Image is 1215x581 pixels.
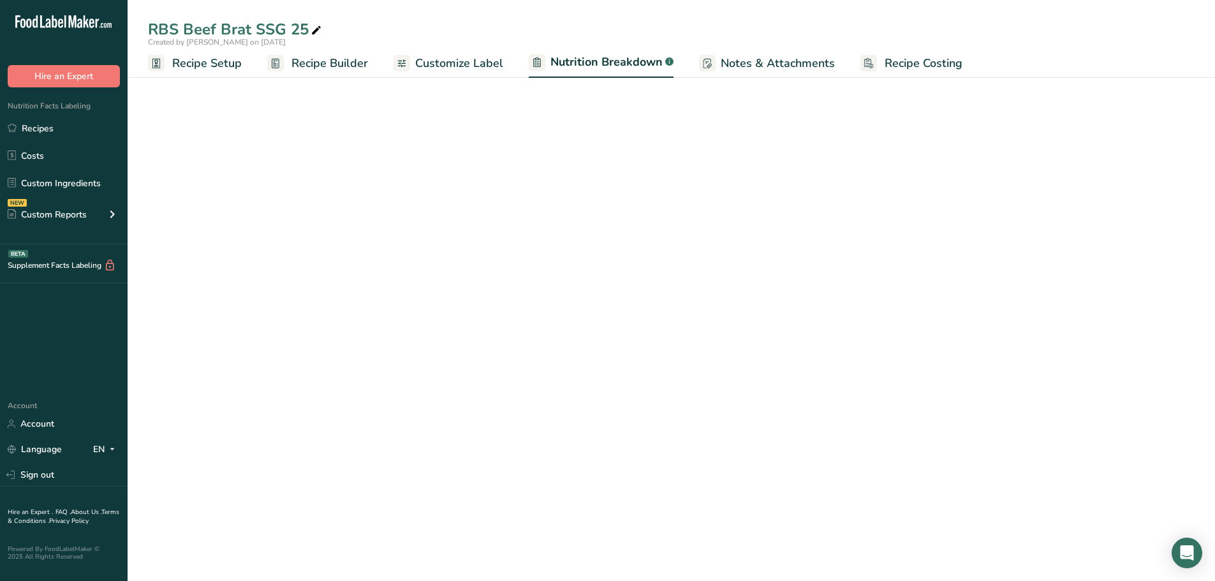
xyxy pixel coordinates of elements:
[529,48,674,78] a: Nutrition Breakdown
[550,54,663,71] span: Nutrition Breakdown
[172,55,242,72] span: Recipe Setup
[699,49,835,78] a: Notes & Attachments
[1172,538,1202,568] div: Open Intercom Messenger
[8,208,87,221] div: Custom Reports
[55,508,71,517] a: FAQ .
[721,55,835,72] span: Notes & Attachments
[885,55,962,72] span: Recipe Costing
[8,250,28,258] div: BETA
[8,438,62,460] a: Language
[267,49,368,78] a: Recipe Builder
[8,65,120,87] button: Hire an Expert
[71,508,101,517] a: About Us .
[148,49,242,78] a: Recipe Setup
[93,442,120,457] div: EN
[148,37,286,47] span: Created by [PERSON_NAME] on [DATE]
[8,199,27,207] div: NEW
[8,545,120,561] div: Powered By FoodLabelMaker © 2025 All Rights Reserved
[148,18,324,41] div: RBS Beef Brat SSG 25
[8,508,53,517] a: Hire an Expert .
[291,55,368,72] span: Recipe Builder
[394,49,503,78] a: Customize Label
[415,55,503,72] span: Customize Label
[8,508,119,526] a: Terms & Conditions .
[49,517,89,526] a: Privacy Policy
[860,49,962,78] a: Recipe Costing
